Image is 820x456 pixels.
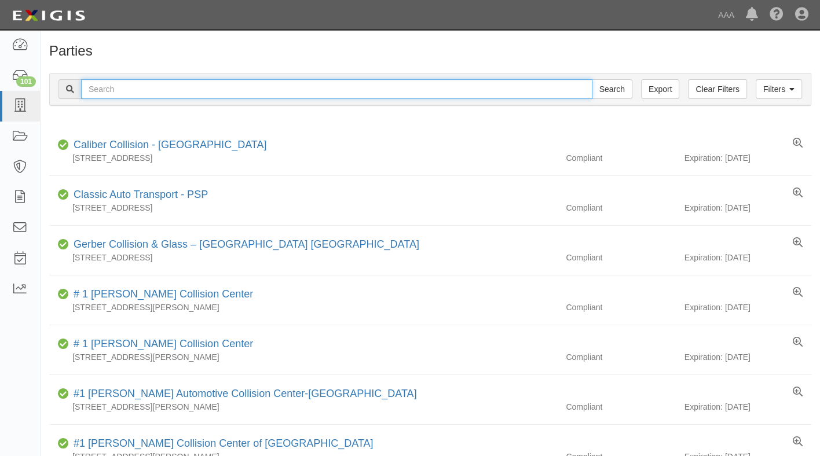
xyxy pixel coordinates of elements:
i: Compliant [58,290,69,299]
a: #1 [PERSON_NAME] Collision Center of [GEOGRAPHIC_DATA] [74,437,374,449]
div: [STREET_ADDRESS] [49,152,557,164]
div: #1 Cochran Automotive Collision Center-Monroeville [69,387,417,402]
a: Clear Filters [688,79,746,99]
img: logo-5460c22ac91f19d4615b14bd174203de0afe785f0fc80cf4dbbc73dc1793850b.png [9,5,89,26]
div: #1 Cochran Collision Center of Greensburg [69,436,374,451]
div: Compliant [557,202,684,214]
a: View results summary [793,387,803,398]
a: # 1 [PERSON_NAME] Collision Center [74,288,253,300]
div: Caliber Collision - Gainesville [69,138,266,153]
div: 101 [16,76,36,87]
a: AAA [712,3,740,27]
i: Compliant [58,390,69,398]
a: Classic Auto Transport - PSP [74,189,208,200]
i: Help Center - Complianz [770,8,784,22]
i: Compliant [58,340,69,348]
a: View results summary [793,237,803,249]
div: # 1 Cochran Collision Center [69,337,253,352]
i: Compliant [58,191,69,199]
i: Compliant [58,241,69,249]
div: Compliant [557,301,684,313]
div: Expiration: [DATE] [684,152,811,164]
input: Search [81,79,592,99]
div: [STREET_ADDRESS] [49,202,557,214]
a: View results summary [793,436,803,448]
i: Compliant [58,141,69,149]
a: Caliber Collision - [GEOGRAPHIC_DATA] [74,139,266,150]
div: Compliant [557,252,684,263]
a: View results summary [793,187,803,199]
a: Gerber Collision & Glass – [GEOGRAPHIC_DATA] [GEOGRAPHIC_DATA] [74,238,419,250]
div: Expiration: [DATE] [684,351,811,363]
a: # 1 [PERSON_NAME] Collision Center [74,338,253,350]
input: Search [592,79,632,99]
a: View results summary [793,138,803,149]
a: View results summary [793,287,803,299]
a: Export [641,79,679,99]
div: Classic Auto Transport - PSP [69,187,208,203]
div: Compliant [557,351,684,363]
h1: Parties [49,43,811,58]
div: Gerber Collision & Glass – Houston Brighton [69,237,419,252]
div: [STREET_ADDRESS][PERSON_NAME] [49,301,557,313]
a: View results summary [793,337,803,348]
a: Filters [756,79,802,99]
div: Expiration: [DATE] [684,401,811,413]
div: [STREET_ADDRESS][PERSON_NAME] [49,401,557,413]
a: #1 [PERSON_NAME] Automotive Collision Center-[GEOGRAPHIC_DATA] [74,388,417,399]
div: Expiration: [DATE] [684,301,811,313]
div: Expiration: [DATE] [684,252,811,263]
div: Expiration: [DATE] [684,202,811,214]
div: Compliant [557,152,684,164]
i: Compliant [58,440,69,448]
div: # 1 Cochran Collision Center [69,287,253,302]
div: [STREET_ADDRESS] [49,252,557,263]
div: Compliant [557,401,684,413]
div: [STREET_ADDRESS][PERSON_NAME] [49,351,557,363]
